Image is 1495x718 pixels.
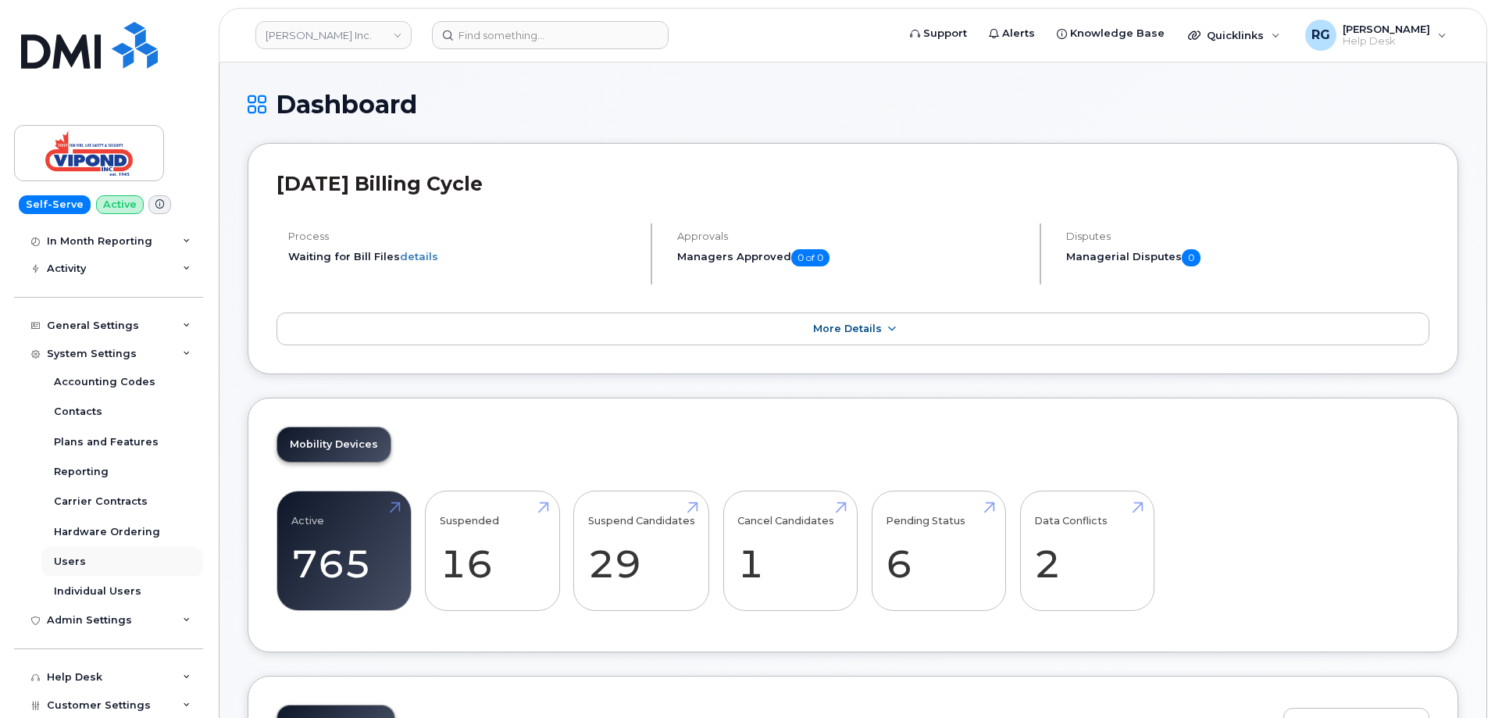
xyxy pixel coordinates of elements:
[1182,249,1201,266] span: 0
[291,499,397,602] a: Active 765
[737,499,843,602] a: Cancel Candidates 1
[400,250,438,263] a: details
[1034,499,1140,602] a: Data Conflicts 2
[288,249,637,264] li: Waiting for Bill Files
[1066,249,1429,266] h5: Managerial Disputes
[248,91,1458,118] h1: Dashboard
[288,230,637,242] h4: Process
[677,249,1026,266] h5: Managers Approved
[1066,230,1429,242] h4: Disputes
[677,230,1026,242] h4: Approvals
[440,499,545,602] a: Suspended 16
[588,499,695,602] a: Suspend Candidates 29
[791,249,830,266] span: 0 of 0
[277,172,1429,195] h2: [DATE] Billing Cycle
[277,427,391,462] a: Mobility Devices
[813,323,882,334] span: More Details
[886,499,991,602] a: Pending Status 6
